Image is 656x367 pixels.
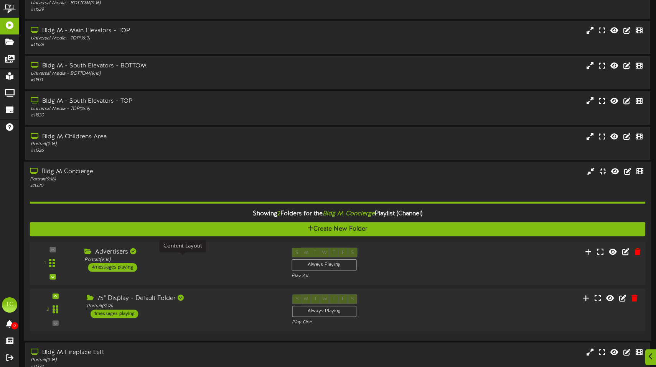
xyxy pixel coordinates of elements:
div: # 11528 [31,42,280,48]
div: TC [2,297,17,313]
div: 75" Display - Default Folder [87,294,280,303]
div: Portrait ( 9:16 ) [31,357,280,364]
div: Portrait ( 9:16 ) [87,303,280,310]
div: Portrait ( 9:16 ) [31,141,280,147]
div: Universal Media - BOTTOM ( 9:16 ) [31,70,280,77]
div: Universal Media - TOP ( 16:9 ) [31,35,280,42]
div: Showing Folders for the Playlist (Channel) [24,205,651,222]
div: Bldg M - South Elevators - BOTTOM [31,62,280,70]
div: Play All [292,272,435,279]
div: Portrait ( 9:16 ) [30,176,280,183]
span: 0 [11,322,18,329]
div: Advertisers [84,247,280,256]
div: Bldg M Fireplace Left [31,348,280,357]
div: Universal Media - TOP ( 16:9 ) [31,106,280,112]
div: Bldg M - South Elevators - TOP [31,97,280,106]
div: # 11326 [31,147,280,154]
span: 2 [277,210,280,217]
div: # 11530 [31,112,280,119]
i: Bldg M Concierge [323,210,374,217]
div: 1 messages playing [91,310,138,318]
div: 4 messages playing [88,263,137,272]
div: Bldg M Concierge [30,167,280,176]
div: Always Playing [292,306,356,317]
div: Bldg M Childrens Area [31,133,280,141]
div: # 11529 [31,7,280,13]
div: Play One [292,319,434,325]
div: # 11531 [31,77,280,84]
div: Portrait ( 9:16 ) [84,256,280,263]
button: Create New Folder [30,222,646,236]
div: Always Playing [292,259,356,270]
div: Bldg M - Main Elevators - TOP [31,26,280,35]
div: # 11320 [30,183,280,189]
